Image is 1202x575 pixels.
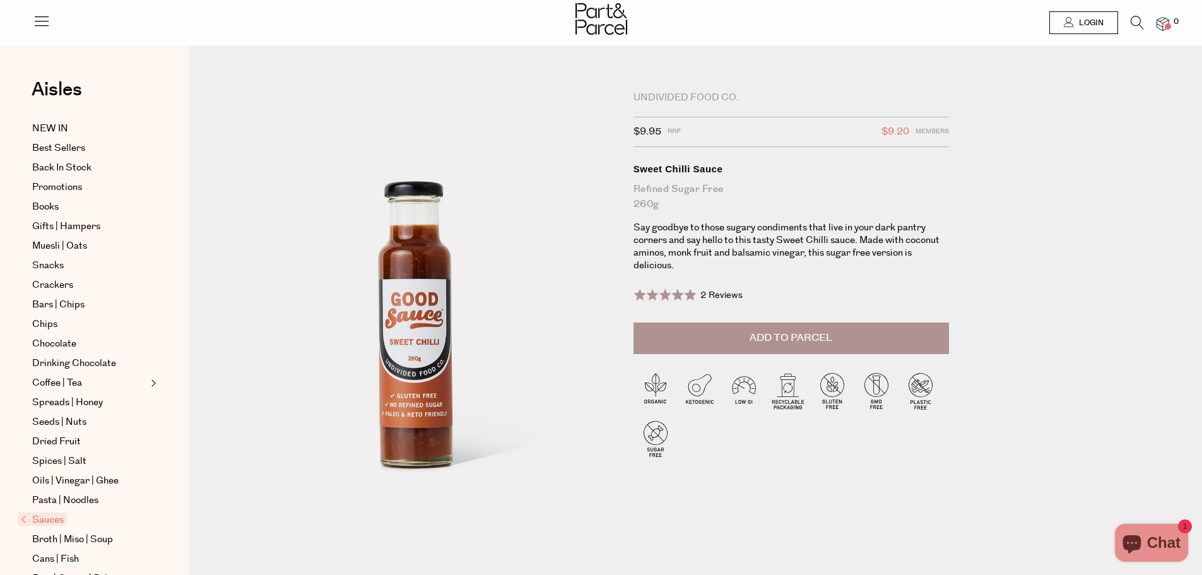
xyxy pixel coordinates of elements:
a: Drinking Chocolate [32,356,147,371]
a: Chocolate [32,336,147,352]
a: Chips [32,317,147,332]
a: Spreads | Honey [32,395,147,410]
span: Add to Parcel [750,331,832,345]
span: Cans | Fish [32,552,79,567]
button: Add to Parcel [633,323,949,354]
a: Oils | Vinegar | Ghee [32,473,147,489]
p: Say goodbye to those sugary condiments that live in your dark pantry corners and say hello to thi... [633,222,949,272]
span: Oils | Vinegar | Ghee [32,473,119,489]
a: Promotions [32,180,147,195]
a: Best Sellers [32,141,147,156]
div: Undivided Food Co. [633,92,949,104]
span: Spreads | Honey [32,395,103,410]
span: Drinking Chocolate [32,356,116,371]
span: RRP [668,124,681,140]
span: 2 Reviews [700,289,743,302]
span: Best Sellers [32,141,85,156]
a: Bars | Chips [32,297,147,312]
span: Seeds | Nuts [32,415,86,430]
a: Muesli | Oats [32,239,147,254]
span: Crackers [32,278,73,293]
img: P_P-ICONS-Live_Bec_V11_Sugar_Free.svg [633,417,678,461]
a: Seeds | Nuts [32,415,147,430]
img: P_P-ICONS-Live_Bec_V11_Gluten_Free.svg [810,369,854,413]
span: Aisles [32,76,82,104]
a: Dried Fruit [32,434,147,449]
a: Broth | Miso | Soup [32,532,147,547]
span: $9.20 [881,124,909,140]
span: Snacks [32,258,64,273]
span: Coffee | Tea [32,376,82,391]
span: Members [916,124,949,140]
span: Promotions [32,180,82,195]
img: P_P-ICONS-Live_Bec_V11_Organic.svg [633,369,678,413]
span: Spices | Salt [32,454,86,469]
span: Dried Fruit [32,434,81,449]
span: Pasta | Noodles [32,493,98,508]
div: Sweet Chilli Sauce [633,163,949,175]
img: P_P-ICONS-Live_Bec_V11_Plastic_Free.svg [899,369,943,413]
span: Broth | Miso | Soup [32,532,113,547]
div: Refined Sugar Free 260g [633,182,949,212]
a: Back In Stock [32,160,147,175]
a: Crackers [32,278,147,293]
a: 0 [1157,17,1169,30]
img: P_P-ICONS-Live_Bec_V11_Recyclable_Packaging.svg [766,369,810,413]
a: Cans | Fish [32,552,147,567]
a: Spices | Salt [32,454,147,469]
span: Sauces [18,513,67,526]
span: Chips [32,317,57,332]
span: Login [1076,18,1104,28]
img: P_P-ICONS-Live_Bec_V11_Ketogenic.svg [678,369,722,413]
span: Bars | Chips [32,297,85,312]
a: Aisles [32,80,82,112]
button: Expand/Collapse Coffee | Tea [148,376,156,391]
img: P_P-ICONS-Live_Bec_V11_GMO_Free.svg [854,369,899,413]
span: Gifts | Hampers [32,219,100,234]
a: Login [1049,11,1118,34]
a: Sauces [21,513,147,528]
img: Part&Parcel [575,3,627,35]
a: Coffee | Tea [32,376,147,391]
span: $9.95 [633,124,661,140]
img: Sweet Chilli Sauce [227,96,615,554]
a: Gifts | Hampers [32,219,147,234]
a: Books [32,199,147,215]
inbox-online-store-chat: Shopify online store chat [1111,524,1192,565]
span: Back In Stock [32,160,91,175]
span: Books [32,199,59,215]
a: Snacks [32,258,147,273]
span: Muesli | Oats [32,239,87,254]
span: Chocolate [32,336,76,352]
img: P_P-ICONS-Live_Bec_V11_Low_Gi.svg [722,369,766,413]
a: Pasta | Noodles [32,493,147,508]
a: NEW IN [32,121,147,136]
span: NEW IN [32,121,68,136]
span: 0 [1170,16,1182,28]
